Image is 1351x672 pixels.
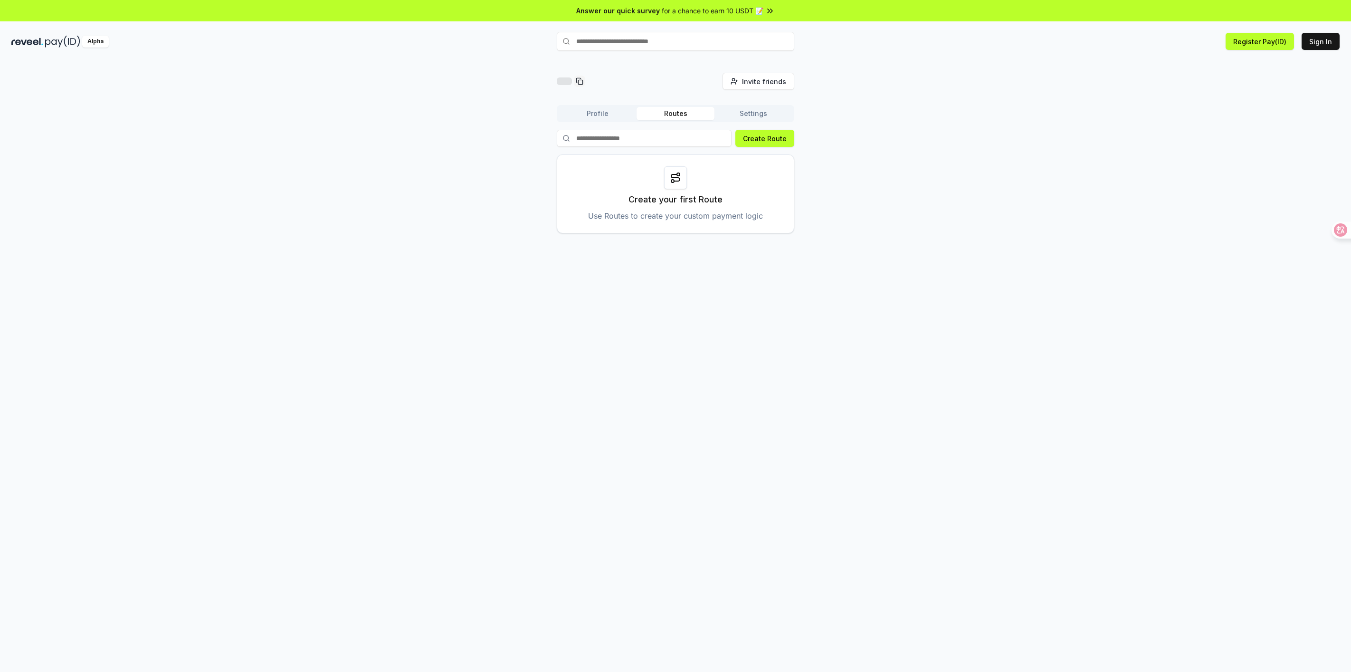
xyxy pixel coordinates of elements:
button: Create Route [735,130,794,147]
button: Sign In [1302,33,1340,50]
p: Use Routes to create your custom payment logic [588,210,763,221]
button: Settings [714,107,792,120]
img: pay_id [45,36,80,48]
span: Invite friends [742,77,786,86]
button: Profile [559,107,637,120]
button: Routes [637,107,714,120]
span: Answer our quick survey [576,6,660,16]
button: Register Pay(ID) [1226,33,1294,50]
span: for a chance to earn 10 USDT 📝 [662,6,763,16]
button: Invite friends [723,73,794,90]
div: Alpha [82,36,109,48]
p: Create your first Route [628,193,723,206]
img: reveel_dark [11,36,43,48]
